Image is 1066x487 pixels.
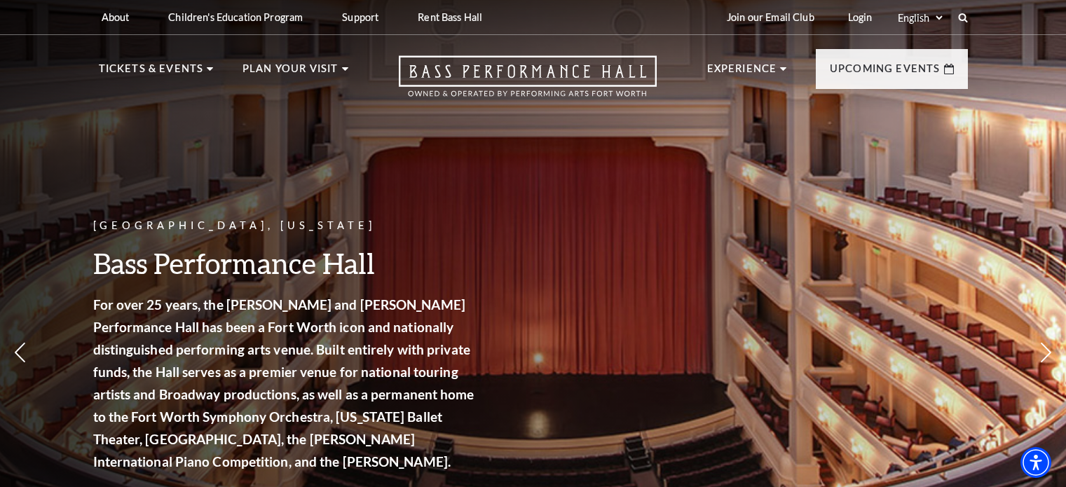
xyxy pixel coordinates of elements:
[242,60,339,85] p: Plan Your Visit
[895,11,945,25] select: Select:
[93,245,479,281] h3: Bass Performance Hall
[168,11,303,23] p: Children's Education Program
[93,217,479,235] p: [GEOGRAPHIC_DATA], [US_STATE]
[93,296,474,469] strong: For over 25 years, the [PERSON_NAME] and [PERSON_NAME] Performance Hall has been a Fort Worth ico...
[99,60,204,85] p: Tickets & Events
[1020,447,1051,478] div: Accessibility Menu
[830,60,941,85] p: Upcoming Events
[418,11,482,23] p: Rent Bass Hall
[342,11,378,23] p: Support
[707,60,777,85] p: Experience
[102,11,130,23] p: About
